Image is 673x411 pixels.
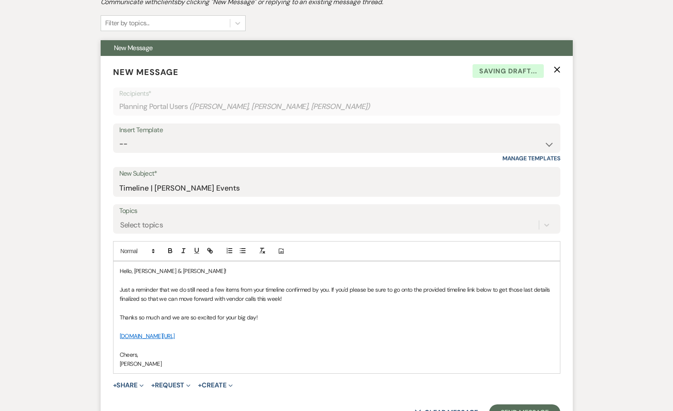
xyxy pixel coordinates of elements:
[119,205,554,217] label: Topics
[119,124,554,136] div: Insert Template
[473,64,544,78] span: Saving draft...
[120,285,554,304] p: Just a reminder that we do still need a few items from your timeline confirmed by you. If you'd p...
[120,359,554,368] p: [PERSON_NAME]
[113,382,144,389] button: Share
[113,382,117,389] span: +
[120,350,554,359] p: Cheers,
[151,382,155,389] span: +
[113,67,179,77] span: New Message
[151,382,191,389] button: Request
[502,155,560,162] a: Manage Templates
[105,18,150,28] div: Filter by topics...
[119,88,554,99] p: Recipients*
[198,382,232,389] button: Create
[114,44,153,52] span: New Message
[120,332,175,340] a: [DOMAIN_NAME][URL]
[119,99,554,115] div: Planning Portal Users
[120,266,554,276] p: Hello, [PERSON_NAME] & [PERSON_NAME]!
[189,101,370,112] span: ( [PERSON_NAME], [PERSON_NAME], [PERSON_NAME] )
[120,313,554,322] p: Thanks so much and we are so excited for your big day!
[198,382,202,389] span: +
[120,220,163,231] div: Select topics
[119,168,554,180] label: New Subject*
